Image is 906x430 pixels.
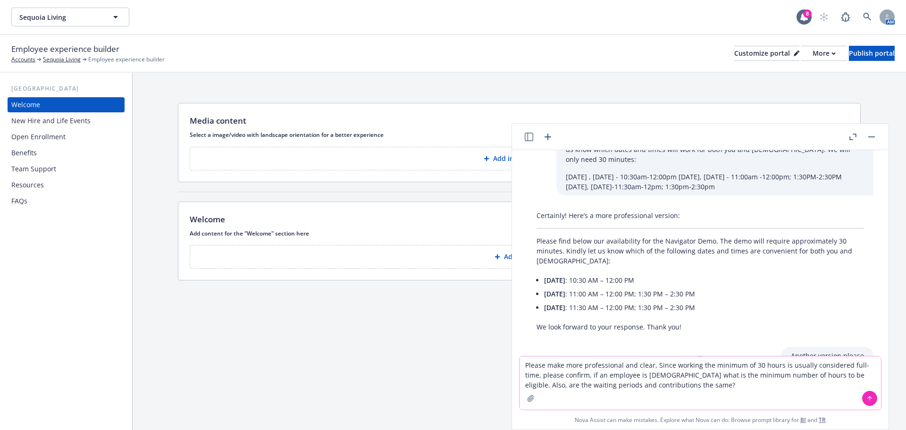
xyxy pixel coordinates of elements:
[537,322,864,332] p: We look forward to your response. Thank you!
[813,46,836,60] div: More
[537,211,864,220] p: Certainly! Here’s a more professional version:
[858,8,877,26] a: Search
[190,213,225,226] p: Welcome
[8,84,125,93] div: [GEOGRAPHIC_DATA]
[504,252,544,261] p: Add content
[8,161,125,177] a: Team Support
[516,410,885,430] span: Nova Assist can make mistakes. Explore what Nova can do: Browse prompt library for and
[566,172,864,192] p: [DATE] , [DATE] - 10:30am-12:00pm [DATE], [DATE] - 11:00am -12:00pm; 1:30PM-2:30PM [DATE], [DATE]...
[819,416,826,424] a: TR
[8,113,125,128] a: New Hire and Life Events
[11,8,129,26] button: Sequoia Living
[493,154,555,163] p: Add image or video
[11,97,40,112] div: Welcome
[537,236,864,266] p: Please find below our availability for the Navigator Demo. The demo will require approximately 30...
[544,287,864,301] li: : 11:00 AM – 12:00 PM; 1:30 PM – 2:30 PM
[190,245,849,269] button: Add content
[544,276,565,285] span: [DATE]
[803,9,812,18] div: 8
[734,46,799,61] button: Customize portal
[8,177,125,193] a: Resources
[544,289,565,298] span: [DATE]
[734,46,799,60] div: Customize portal
[190,131,849,139] p: Select a image/video with landscape orientation for a better experience
[43,55,81,64] a: Sequoia Living
[849,46,895,60] div: Publish portal
[520,356,881,410] textarea: Please make more professional and clear, Since working the minimum of 30 hours is usually conside...
[800,416,806,424] a: BI
[544,301,864,314] li: : 11:30 AM – 12:00 PM; 1:30 PM – 2:30 PM
[11,177,44,193] div: Resources
[11,43,119,55] span: Employee experience builder
[190,115,246,127] p: Media content
[8,129,125,144] a: Open Enrollment
[836,8,855,26] a: Report a Bug
[190,229,849,237] p: Add content for the "Welcome" section here
[8,97,125,112] a: Welcome
[11,145,37,160] div: Benefits
[801,46,847,61] button: More
[11,194,27,209] div: FAQs
[88,55,165,64] span: Employee experience builder
[11,129,66,144] div: Open Enrollment
[8,194,125,209] a: FAQs
[544,303,565,312] span: [DATE]
[814,8,833,26] a: Start snowing
[11,113,91,128] div: New Hire and Life Events
[19,12,101,22] span: Sequoia Living
[8,145,125,160] a: Benefits
[849,46,895,61] button: Publish portal
[791,351,864,361] p: Another version please
[190,147,849,170] button: Add image or video
[11,55,35,64] a: Accounts
[544,273,864,287] li: : 10:30 AM – 12:00 PM
[11,161,56,177] div: Team Support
